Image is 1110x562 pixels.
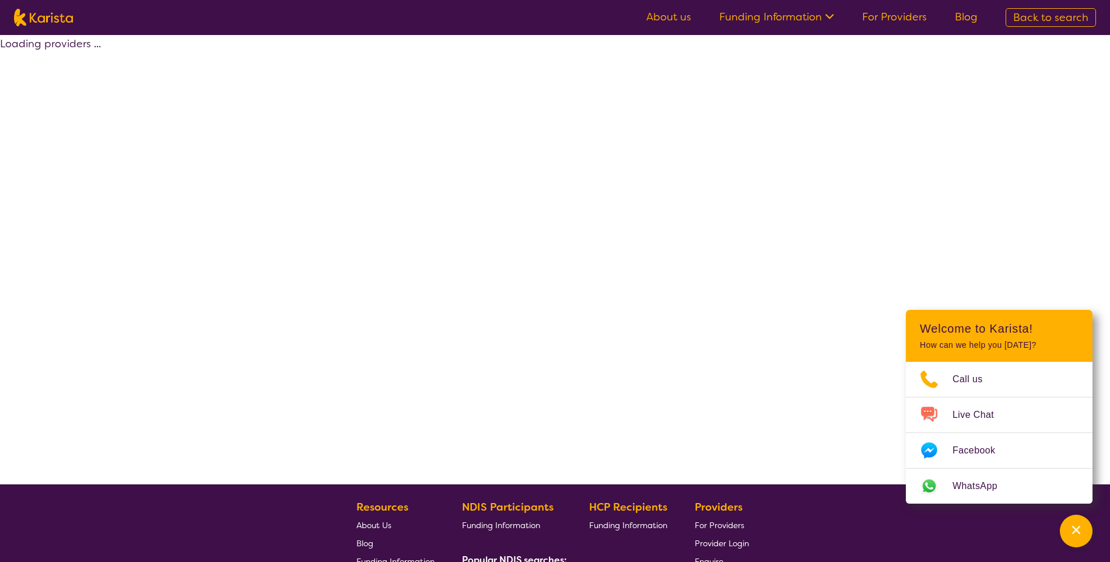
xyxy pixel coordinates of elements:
a: Funding Information [462,516,562,534]
a: Blog [356,534,435,552]
b: HCP Recipients [589,500,667,514]
a: Funding Information [589,516,667,534]
span: Provider Login [695,538,749,549]
span: Live Chat [953,406,1008,424]
b: Providers [695,500,743,514]
a: Web link opens in a new tab. [906,469,1093,504]
a: About us [646,10,691,24]
span: Facebook [953,442,1009,459]
p: How can we help you [DATE]? [920,340,1079,350]
span: Blog [356,538,373,549]
ul: Choose channel [906,362,1093,504]
a: Provider Login [695,534,749,552]
b: NDIS Participants [462,500,554,514]
h2: Welcome to Karista! [920,322,1079,336]
img: Karista logo [14,9,73,26]
span: Back to search [1013,11,1088,25]
span: WhatsApp [953,477,1011,495]
a: For Providers [862,10,927,24]
b: Resources [356,500,408,514]
a: Back to search [1006,8,1096,27]
a: Funding Information [719,10,834,24]
span: About Us [356,520,391,530]
button: Channel Menu [1060,515,1093,547]
span: For Providers [695,520,744,530]
span: Funding Information [589,520,667,530]
div: Channel Menu [906,310,1093,504]
a: Blog [955,10,978,24]
a: For Providers [695,516,749,534]
span: Funding Information [462,520,540,530]
span: Call us [953,371,997,388]
a: About Us [356,516,435,534]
